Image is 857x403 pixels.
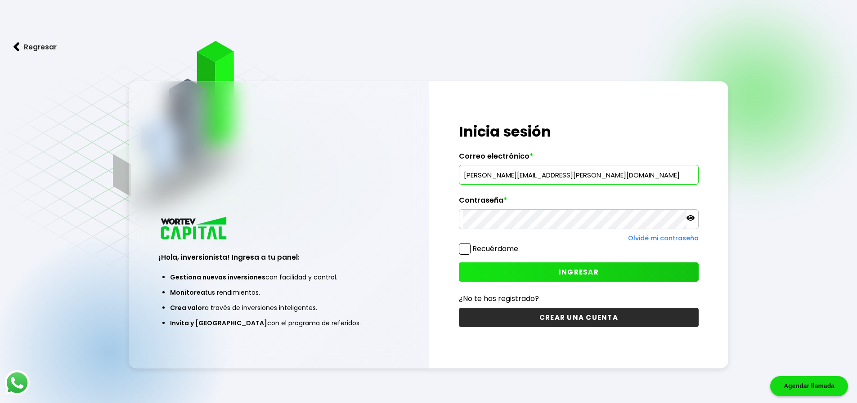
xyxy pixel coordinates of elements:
li: con facilidad y control. [170,270,387,285]
a: ¿No te has registrado?CREAR UNA CUENTA [459,293,699,327]
input: hola@wortev.capital [463,165,695,184]
label: Correo electrónico [459,152,699,165]
span: INGRESAR [559,267,599,277]
button: INGRESAR [459,262,699,282]
div: Agendar llamada [770,376,848,396]
img: flecha izquierda [13,42,20,52]
h3: ¡Hola, inversionista! Ingresa a tu panel: [159,252,399,262]
li: con el programa de referidos. [170,315,387,331]
li: tus rendimientos. [170,285,387,300]
img: logo_wortev_capital [159,216,230,242]
label: Contraseña [459,196,699,209]
li: a través de inversiones inteligentes. [170,300,387,315]
p: ¿No te has registrado? [459,293,699,304]
span: Monitorea [170,288,205,297]
img: logos_whatsapp-icon.242b2217.svg [4,370,30,395]
a: Olvidé mi contraseña [628,234,699,243]
span: Crea valor [170,303,205,312]
button: CREAR UNA CUENTA [459,308,699,327]
h1: Inicia sesión [459,121,699,142]
span: Invita y [GEOGRAPHIC_DATA] [170,319,267,328]
span: Gestiona nuevas inversiones [170,273,265,282]
label: Recuérdame [472,244,518,254]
